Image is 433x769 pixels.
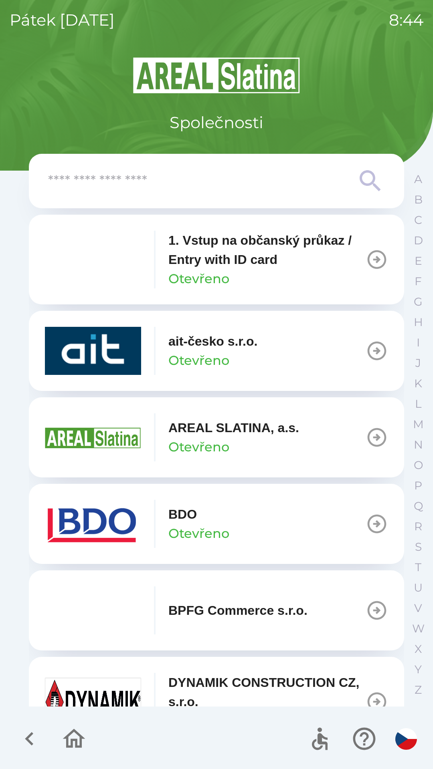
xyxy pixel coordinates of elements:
[168,505,197,524] p: BDO
[168,332,257,351] p: ait-česko s.r.o.
[45,327,141,375] img: 40b5cfbb-27b1-4737-80dc-99d800fbabba.png
[10,8,115,32] p: pátek [DATE]
[414,193,423,207] p: B
[29,215,404,304] button: 1. Vstup na občanský průkaz / Entry with ID cardOtevřeno
[408,598,428,618] button: V
[45,500,141,548] img: ae7449ef-04f1-48ed-85b5-e61960c78b50.png
[168,524,229,543] p: Otevřeno
[408,557,428,578] button: T
[414,458,423,472] p: O
[414,376,422,391] p: K
[168,601,308,620] p: BPFG Commerce s.r.o.
[168,437,229,457] p: Otevřeno
[408,414,428,435] button: M
[414,519,422,533] p: R
[408,455,428,475] button: O
[408,353,428,373] button: J
[168,673,366,711] p: DYNAMIK CONSTRUCTION CZ, s.r.o.
[408,189,428,210] button: B
[414,601,422,615] p: V
[395,728,417,750] img: cs flag
[408,251,428,271] button: E
[29,311,404,391] button: ait-česko s.r.o.Otevřeno
[415,642,422,656] p: X
[414,315,423,329] p: H
[417,336,420,350] p: I
[414,581,423,595] p: U
[415,356,421,370] p: J
[415,683,422,697] p: Z
[408,312,428,332] button: H
[389,8,423,32] p: 8:44
[408,332,428,353] button: I
[408,516,428,537] button: R
[45,586,141,634] img: f3b1b367-54a7-43c8-9d7e-84e812667233.png
[408,475,428,496] button: P
[408,373,428,394] button: K
[408,618,428,639] button: W
[415,254,422,268] p: E
[414,479,422,493] p: P
[45,236,141,284] img: 93ea42ec-2d1b-4d6e-8f8a-bdbb4610bcc3.png
[29,484,404,564] button: BDOOtevřeno
[415,540,422,554] p: S
[408,394,428,414] button: L
[29,397,404,477] button: AREAL SLATINA, a.s.Otevřeno
[408,537,428,557] button: S
[414,234,423,248] p: D
[412,622,425,636] p: W
[408,169,428,189] button: A
[408,496,428,516] button: Q
[408,271,428,292] button: F
[168,269,229,288] p: Otevřeno
[408,659,428,680] button: Y
[168,231,366,269] p: 1. Vstup na občanský průkaz / Entry with ID card
[168,351,229,370] p: Otevřeno
[415,397,421,411] p: L
[413,417,424,431] p: M
[408,292,428,312] button: G
[408,210,428,230] button: C
[408,680,428,700] button: Z
[415,560,421,574] p: T
[29,570,404,650] button: BPFG Commerce s.r.o.
[170,111,263,135] p: Společnosti
[408,435,428,455] button: N
[414,295,423,309] p: G
[408,230,428,251] button: D
[414,499,423,513] p: Q
[414,438,423,452] p: N
[415,662,422,676] p: Y
[168,418,299,437] p: AREAL SLATINA, a.s.
[408,639,428,659] button: X
[29,56,404,95] img: Logo
[408,578,428,598] button: U
[415,274,422,288] p: F
[29,657,404,747] button: DYNAMIK CONSTRUCTION CZ, s.r.o.Otevřeno
[414,213,422,227] p: C
[45,413,141,461] img: aad3f322-fb90-43a2-be23-5ead3ef36ce5.png
[45,678,141,726] img: 9aa1c191-0426-4a03-845b-4981a011e109.jpeg
[414,172,422,186] p: A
